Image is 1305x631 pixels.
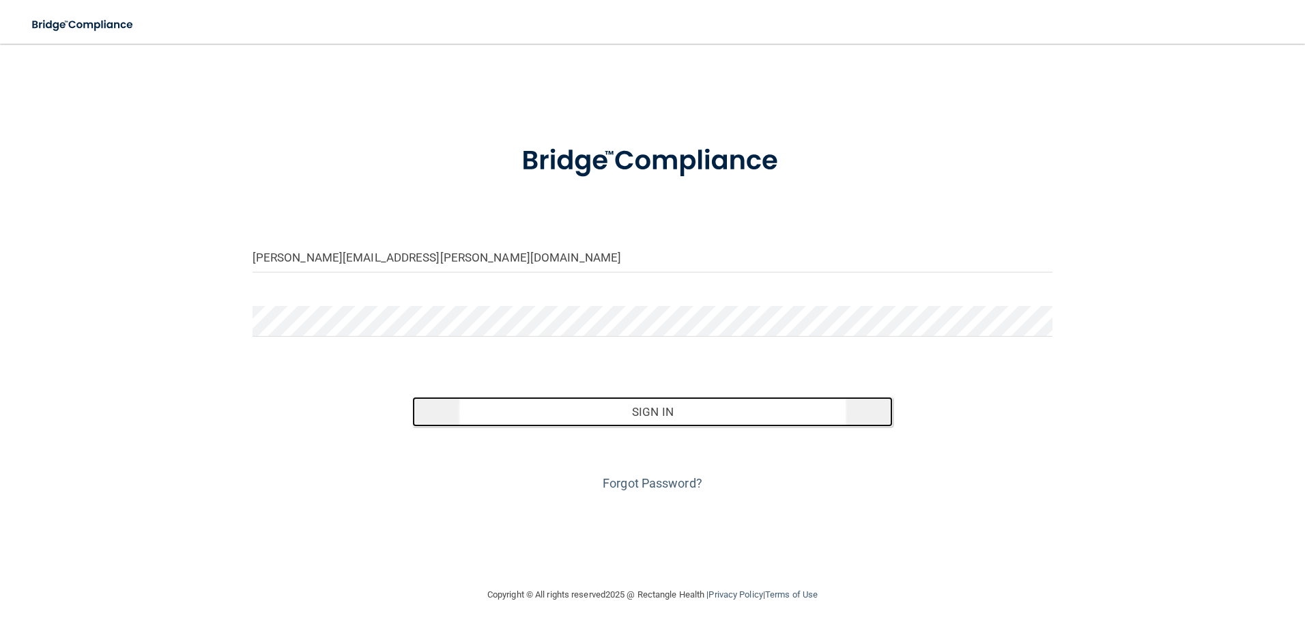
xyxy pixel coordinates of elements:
input: Email [253,242,1053,272]
button: Sign In [412,397,893,427]
img: bridge_compliance_login_screen.278c3ca4.svg [493,126,812,197]
a: Terms of Use [765,589,818,600]
img: bridge_compliance_login_screen.278c3ca4.svg [20,11,146,39]
div: Copyright © All rights reserved 2025 @ Rectangle Health | | [403,573,902,617]
a: Privacy Policy [708,589,762,600]
a: Forgot Password? [603,476,702,490]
